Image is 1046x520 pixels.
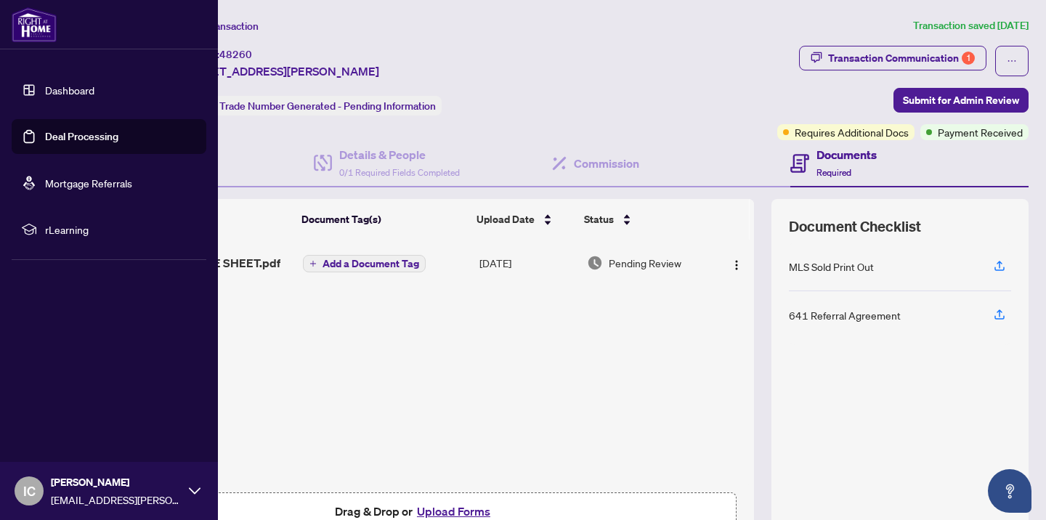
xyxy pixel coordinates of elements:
th: Status [578,199,712,240]
span: Trade Number Generated - Pending Information [219,99,436,113]
span: Document Checklist [789,216,921,237]
span: Add a Document Tag [323,259,419,269]
span: View Transaction [181,20,259,33]
article: Transaction saved [DATE] [913,17,1029,34]
a: Dashboard [45,84,94,97]
div: Transaction Communication [828,46,975,70]
span: 0/1 Required Fields Completed [339,167,460,178]
img: Logo [731,259,742,271]
a: Deal Processing [45,130,118,143]
span: [STREET_ADDRESS][PERSON_NAME] [180,62,379,80]
span: Submit for Admin Review [903,89,1019,112]
button: Add a Document Tag [303,254,426,273]
h4: Documents [816,146,877,163]
span: Pending Review [609,255,681,271]
button: Submit for Admin Review [893,88,1029,113]
th: Document Tag(s) [296,199,471,240]
h4: Commission [574,155,639,172]
button: Transaction Communication1 [799,46,986,70]
span: rLearning [45,222,196,237]
span: Requires Additional Docs [795,124,909,140]
span: 48260 [219,48,252,61]
div: 1 [962,52,975,65]
button: Open asap [988,469,1031,513]
span: [EMAIL_ADDRESS][PERSON_NAME][DOMAIN_NAME] [51,492,182,508]
span: Required [816,167,851,178]
span: [PERSON_NAME] [51,474,182,490]
span: Upload Date [477,211,535,227]
span: IC [23,481,36,501]
img: Document Status [587,255,603,271]
div: Status: [180,96,442,115]
button: Add a Document Tag [303,255,426,272]
span: Payment Received [938,124,1023,140]
div: 641 Referral Agreement [789,307,901,323]
h4: Details & People [339,146,460,163]
button: Logo [725,251,748,275]
span: ellipsis [1007,56,1017,66]
img: logo [12,7,57,42]
span: plus [309,260,317,267]
div: MLS Sold Print Out [789,259,874,275]
a: Mortgage Referrals [45,176,132,190]
span: Status [584,211,614,227]
td: [DATE] [474,240,581,286]
th: Upload Date [471,199,577,240]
